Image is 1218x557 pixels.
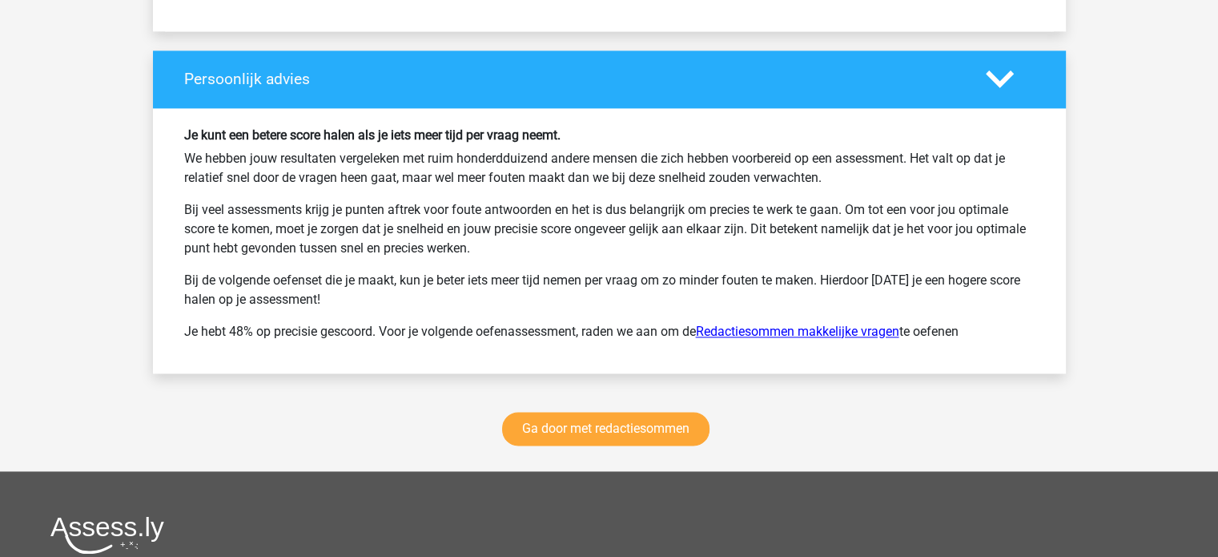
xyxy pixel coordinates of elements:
[184,322,1035,341] p: Je hebt 48% op precisie gescoord. Voor je volgende oefenassessment, raden we aan om de te oefenen
[184,149,1035,188] p: We hebben jouw resultaten vergeleken met ruim honderdduizend andere mensen die zich hebben voorbe...
[502,412,709,446] a: Ga door met redactiesommen
[696,324,899,339] a: Redactiesommen makkelijke vragen
[184,70,962,88] h4: Persoonlijk advies
[50,516,164,554] img: Assessly logo
[184,127,1035,143] h6: Je kunt een betere score halen als je iets meer tijd per vraag neemt.
[184,200,1035,258] p: Bij veel assessments krijg je punten aftrek voor foute antwoorden en het is dus belangrijk om pre...
[184,271,1035,309] p: Bij de volgende oefenset die je maakt, kun je beter iets meer tijd nemen per vraag om zo minder f...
